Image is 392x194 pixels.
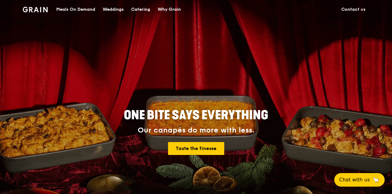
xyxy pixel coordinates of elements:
span: Chat with us [339,176,370,184]
div: Why Grain [158,0,181,19]
a: Weddings [99,0,127,19]
img: Grain [23,7,48,12]
div: Catering [131,0,150,19]
a: Why Grain [154,0,185,19]
div: Our canapés do more with less. [85,126,307,135]
a: Taste the finesse [168,142,224,155]
span: 🦙 [372,176,380,184]
a: Catering [127,0,154,19]
span: ONE BITE SAYS EVERYTHING [124,108,268,123]
div: Weddings [103,0,124,19]
div: Meals On Demand [56,0,95,19]
button: Chat with us🦙 [334,173,385,187]
a: Contact us [338,0,369,19]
